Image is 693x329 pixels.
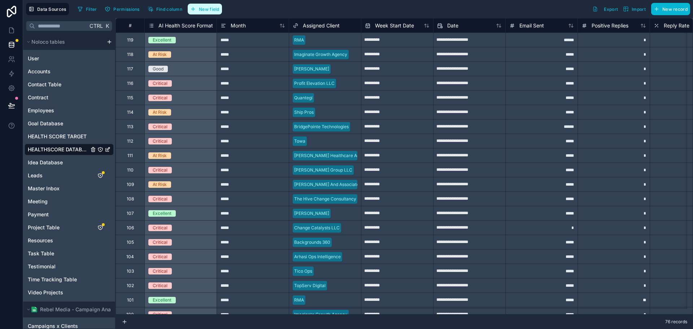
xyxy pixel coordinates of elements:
[303,22,340,29] span: Assigned Client
[127,268,134,274] div: 103
[648,3,690,15] a: New record
[127,66,133,72] div: 117
[294,225,340,231] div: Change Catalysts LLC
[294,297,304,303] div: RMA
[294,196,364,202] div: The Hive Change Consultancy Ltd
[199,7,219,12] span: New field
[37,7,66,12] span: Data Sources
[127,95,133,101] div: 115
[590,3,620,15] button: Export
[375,22,414,29] span: Week Start Date
[632,7,646,12] span: Import
[294,210,329,217] div: [PERSON_NAME]
[127,153,133,159] div: 111
[294,239,330,246] div: Backgrounds 360
[127,138,133,144] div: 112
[447,22,458,29] span: Date
[592,22,628,29] span: Positive Replies
[294,109,314,116] div: Ship Pros
[519,22,544,29] span: Email Sent
[231,22,246,29] span: Month
[26,3,69,15] button: Data Sources
[105,23,110,29] span: K
[121,23,139,28] div: #
[75,4,100,14] button: Filter
[127,283,134,289] div: 102
[127,109,134,115] div: 114
[664,22,689,29] span: Reply Rate
[127,37,133,43] div: 119
[294,138,305,144] div: Towa
[127,196,134,202] div: 108
[127,124,133,130] div: 113
[294,66,329,72] div: [PERSON_NAME]
[294,37,304,43] div: RMA
[158,22,213,29] span: AI Health Score Format
[127,167,134,173] div: 110
[127,182,134,187] div: 109
[651,3,690,15] button: New record
[662,7,688,12] span: New record
[294,268,312,274] div: Tico Ops
[604,7,618,12] span: Export
[113,7,139,12] span: Permissions
[127,239,134,245] div: 105
[294,124,349,130] div: BridgePointe Technologies
[102,4,145,14] a: Permissions
[294,311,347,318] div: Imaginate Growth Agency
[188,4,222,14] button: New field
[127,297,134,303] div: 101
[127,81,133,86] div: 116
[126,312,134,317] div: 100
[294,152,372,159] div: [PERSON_NAME] Healthcare Advisors
[294,282,326,289] div: TopServ Digital
[127,211,134,216] div: 107
[127,225,134,231] div: 106
[156,7,182,12] span: Find column
[127,52,133,57] div: 118
[145,4,185,14] button: Find column
[294,181,361,188] div: [PERSON_NAME] And Associates
[102,4,142,14] button: Permissions
[86,7,97,12] span: Filter
[294,80,335,87] div: Profit Elevation LLC
[294,254,341,260] div: Arhasi Ops Intelligence
[665,319,687,325] span: 76 records
[126,254,134,260] div: 104
[294,95,313,101] div: Quantegi
[294,51,347,58] div: Imaginate Growth Agency
[294,167,352,173] div: [PERSON_NAME] Group LLC
[89,21,104,30] span: Ctrl
[620,3,648,15] button: Import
